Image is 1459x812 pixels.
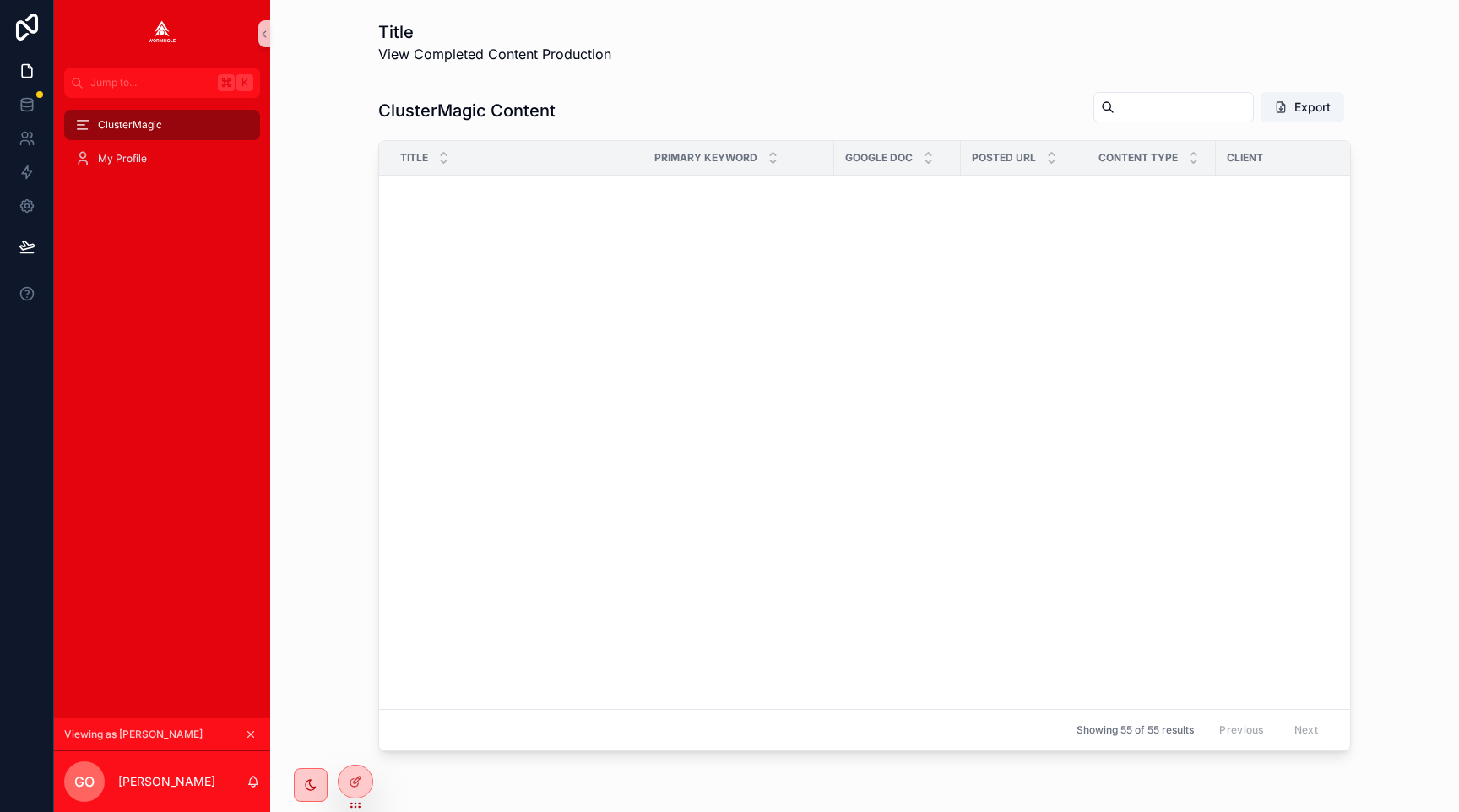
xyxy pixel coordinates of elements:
[972,151,1036,165] span: Posted URL
[98,152,147,165] span: My Profile
[98,118,162,132] span: ClusterMagic
[64,68,260,98] button: Jump to...K
[64,728,203,741] span: Viewing as [PERSON_NAME]
[378,99,556,122] h1: ClusterMagic Content
[64,110,260,140] a: ClusterMagic
[378,20,611,44] h1: Title
[238,76,252,89] span: K
[74,771,95,792] span: GO
[1261,92,1344,122] button: Export
[400,151,428,165] span: Title
[118,773,215,790] p: [PERSON_NAME]
[378,44,611,64] span: View Completed Content Production
[90,76,211,89] span: Jump to...
[1077,723,1194,737] span: Showing 55 of 55 results
[54,98,270,196] div: scrollable content
[1098,151,1178,165] span: Content Type
[149,20,176,47] img: App logo
[845,151,913,165] span: Google Doc
[64,143,260,174] a: My Profile
[1227,151,1263,165] span: Client
[654,151,757,165] span: Primary Keyword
